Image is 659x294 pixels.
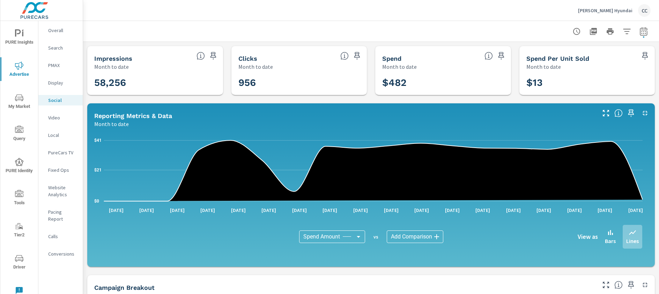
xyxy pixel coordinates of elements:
[340,52,349,60] span: The number of times an ad was clicked by a consumer.
[94,284,155,291] h5: Campaign Breakout
[48,250,77,257] p: Conversions
[626,237,639,245] p: Lines
[614,109,623,117] span: Understand Social data over time and see how metrics compare to each other.
[208,50,219,61] span: Save this to your personalized report
[48,44,77,51] p: Search
[593,207,617,214] p: [DATE]
[625,279,637,291] span: Save this to your personalized report
[197,52,205,60] span: The number of times an ad was shown on your behalf.
[605,237,616,245] p: Bars
[2,94,36,111] span: My Market
[526,77,648,89] h3: $13
[48,233,77,240] p: Calls
[48,167,77,174] p: Fixed Ops
[603,24,617,38] button: Print Report
[165,207,190,214] p: [DATE]
[637,24,651,38] button: Select Date Range
[2,222,36,239] span: Tier2
[639,279,651,291] button: Minimize Widget
[382,63,417,71] p: Month to date
[600,279,612,291] button: Make Fullscreen
[94,168,102,172] text: $21
[134,207,159,214] p: [DATE]
[2,254,36,271] span: Driver
[94,120,129,128] p: Month to date
[625,108,637,119] span: Save this to your personalized report
[387,230,443,243] div: Add Comparison
[94,199,99,204] text: $0
[48,79,77,86] p: Display
[94,63,129,71] p: Month to date
[484,52,493,60] span: The amount of money spent on advertising during the period.
[348,207,373,214] p: [DATE]
[471,207,495,214] p: [DATE]
[501,207,526,214] p: [DATE]
[586,24,600,38] button: "Export Report to PDF"
[526,63,561,71] p: Month to date
[38,130,83,140] div: Local
[48,62,77,69] p: PMAX
[104,207,128,214] p: [DATE]
[2,158,36,175] span: PURE Identity
[351,50,363,61] span: Save this to your personalized report
[195,207,220,214] p: [DATE]
[379,207,403,214] p: [DATE]
[365,234,387,240] p: vs
[287,207,312,214] p: [DATE]
[578,7,632,14] p: [PERSON_NAME] Hyundai
[257,207,281,214] p: [DATE]
[94,77,216,89] h3: 58,256
[48,208,77,222] p: Pacing Report
[600,108,612,119] button: Make Fullscreen
[382,55,401,62] h5: Spend
[38,165,83,175] div: Fixed Ops
[562,207,587,214] p: [DATE]
[532,207,556,214] p: [DATE]
[238,77,360,89] h3: 956
[2,29,36,46] span: PURE Insights
[2,61,36,79] span: Advertise
[226,207,251,214] p: [DATE]
[48,97,77,104] p: Social
[614,281,623,289] span: This is a summary of Social performance results by campaign. Each column can be sorted.
[2,126,36,143] span: Query
[496,50,507,61] span: Save this to your personalized report
[238,55,257,62] h5: Clicks
[2,190,36,207] span: Tools
[38,25,83,36] div: Overall
[318,207,342,214] p: [DATE]
[38,249,83,259] div: Conversions
[638,4,651,17] div: CC
[38,60,83,71] div: PMAX
[391,233,432,240] span: Add Comparison
[382,77,504,89] h3: $482
[299,230,365,243] div: Spend Amount
[94,112,172,119] h5: Reporting Metrics & Data
[38,147,83,158] div: PureCars TV
[38,231,83,242] div: Calls
[48,149,77,156] p: PureCars TV
[409,207,434,214] p: [DATE]
[94,138,102,143] text: $41
[48,114,77,121] p: Video
[440,207,465,214] p: [DATE]
[48,132,77,139] p: Local
[38,78,83,88] div: Display
[48,184,77,198] p: Website Analytics
[303,233,340,240] span: Spend Amount
[578,233,598,240] h6: View as
[38,95,83,105] div: Social
[238,63,273,71] p: Month to date
[38,182,83,200] div: Website Analytics
[38,112,83,123] div: Video
[94,55,132,62] h5: Impressions
[639,50,651,61] span: Save this to your personalized report
[48,27,77,34] p: Overall
[38,43,83,53] div: Search
[38,207,83,224] div: Pacing Report
[526,55,589,62] h5: Spend Per Unit Sold
[623,207,648,214] p: [DATE]
[639,108,651,119] button: Minimize Widget
[620,24,634,38] button: Apply Filters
